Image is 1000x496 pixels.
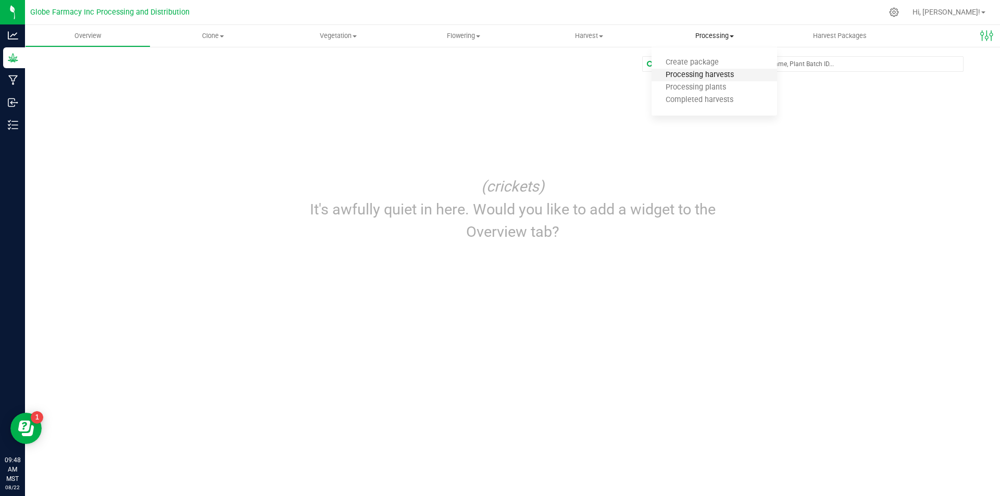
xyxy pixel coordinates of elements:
[5,484,20,491] p: 08/22
[10,413,42,444] iframe: Resource center
[8,75,18,85] inline-svg: Manufacturing
[652,25,777,47] a: Processing Create package Processing harvests Processing plants Completed harvests
[31,411,43,424] iframe: Resource center unread badge
[5,455,20,484] p: 09:48 AM MST
[777,25,903,47] a: Harvest Packages
[913,8,980,16] span: Hi, [PERSON_NAME]!
[401,25,527,47] a: Flowering
[285,198,741,243] p: It's awfully quiet in here. Would you like to add a widget to the Overview tab?
[8,53,18,63] inline-svg: Grow
[527,31,652,41] span: Harvest
[652,71,748,80] span: Processing harvests
[276,31,401,41] span: Vegetation
[652,58,733,67] span: Create package
[652,96,747,105] span: Completed harvests
[799,31,881,41] span: Harvest Packages
[8,120,18,130] inline-svg: Inventory
[652,31,777,41] span: Processing
[151,31,276,41] span: Clone
[8,30,18,41] inline-svg: Analytics
[25,25,151,47] a: Overview
[652,83,740,92] span: Processing plants
[276,25,401,47] a: Vegetation
[60,31,115,41] span: Overview
[151,25,276,47] a: Clone
[481,177,544,195] i: (crickets)
[402,31,526,41] span: Flowering
[643,57,963,71] input: Search Plant ID or Group ID, Group Nickname, Plant Batch ID...
[888,7,901,17] div: Manage settings
[527,25,652,47] a: Harvest
[30,8,190,17] span: Globe Farmacy Inc Processing and Distribution
[8,97,18,108] inline-svg: Inbound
